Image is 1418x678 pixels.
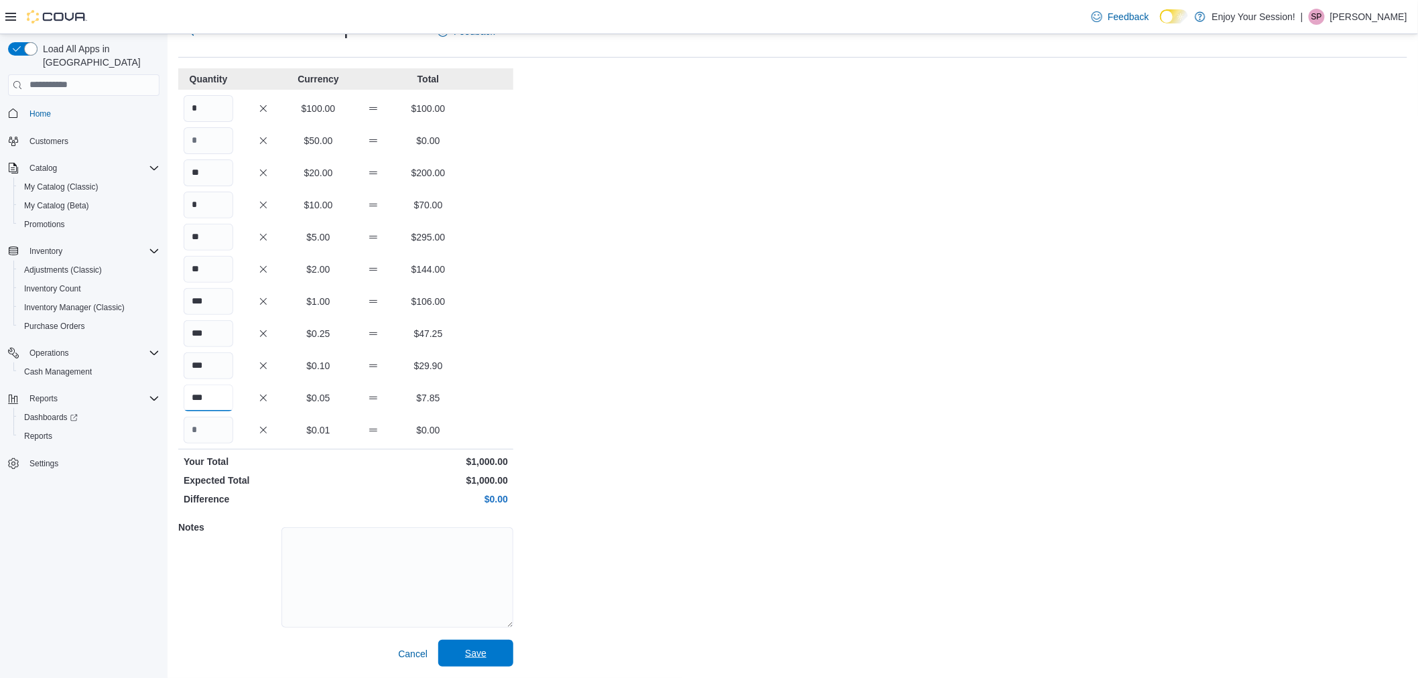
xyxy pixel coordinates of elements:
[24,345,159,361] span: Operations
[19,428,58,444] a: Reports
[403,166,453,180] p: $200.00
[184,492,343,506] p: Difference
[24,133,74,149] a: Customers
[24,412,78,423] span: Dashboards
[184,192,233,218] input: Quantity
[294,102,343,115] p: $100.00
[1311,9,1322,25] span: SP
[13,196,165,215] button: My Catalog (Beta)
[19,262,107,278] a: Adjustments (Classic)
[184,455,343,468] p: Your Total
[184,224,233,251] input: Quantity
[403,423,453,437] p: $0.00
[403,263,453,276] p: $144.00
[24,243,159,259] span: Inventory
[13,279,165,298] button: Inventory Count
[24,182,99,192] span: My Catalog (Classic)
[13,178,165,196] button: My Catalog (Classic)
[29,136,68,147] span: Customers
[19,262,159,278] span: Adjustments (Classic)
[24,391,63,407] button: Reports
[403,327,453,340] p: $47.25
[1160,9,1188,23] input: Dark Mode
[294,263,343,276] p: $2.00
[13,427,165,446] button: Reports
[1160,23,1161,24] span: Dark Mode
[184,320,233,347] input: Quantity
[19,364,159,380] span: Cash Management
[184,159,233,186] input: Quantity
[19,299,159,316] span: Inventory Manager (Classic)
[19,198,94,214] a: My Catalog (Beta)
[19,216,70,232] a: Promotions
[24,391,159,407] span: Reports
[8,98,159,508] nav: Complex example
[19,428,159,444] span: Reports
[24,456,64,472] a: Settings
[19,318,159,334] span: Purchase Orders
[184,352,233,379] input: Quantity
[19,179,104,195] a: My Catalog (Classic)
[24,200,89,211] span: My Catalog (Beta)
[294,230,343,244] p: $5.00
[38,42,159,69] span: Load All Apps in [GEOGRAPHIC_DATA]
[24,265,102,275] span: Adjustments (Classic)
[294,327,343,340] p: $0.25
[438,640,513,667] button: Save
[24,345,74,361] button: Operations
[24,160,62,176] button: Catalog
[3,242,165,261] button: Inventory
[19,299,130,316] a: Inventory Manager (Classic)
[13,317,165,336] button: Purchase Orders
[1108,10,1149,23] span: Feedback
[27,10,87,23] img: Cova
[13,362,165,381] button: Cash Management
[29,246,62,257] span: Inventory
[184,95,233,122] input: Quantity
[465,647,487,660] span: Save
[24,283,81,294] span: Inventory Count
[19,281,159,297] span: Inventory Count
[393,640,433,667] button: Cancel
[13,261,165,279] button: Adjustments (Classic)
[403,198,453,212] p: $70.00
[29,348,69,358] span: Operations
[348,492,508,506] p: $0.00
[24,219,65,230] span: Promotions
[403,391,453,405] p: $7.85
[24,455,159,472] span: Settings
[184,417,233,444] input: Quantity
[1212,9,1296,25] p: Enjoy Your Session!
[13,298,165,317] button: Inventory Manager (Classic)
[19,409,159,425] span: Dashboards
[398,647,428,661] span: Cancel
[184,288,233,315] input: Quantity
[13,215,165,234] button: Promotions
[24,160,159,176] span: Catalog
[24,431,52,442] span: Reports
[294,72,343,86] p: Currency
[348,455,508,468] p: $1,000.00
[178,514,279,541] h5: Notes
[24,302,125,313] span: Inventory Manager (Classic)
[403,295,453,308] p: $106.00
[403,72,453,86] p: Total
[1330,9,1407,25] p: [PERSON_NAME]
[19,318,90,334] a: Purchase Orders
[29,458,58,469] span: Settings
[19,409,83,425] a: Dashboards
[294,134,343,147] p: $50.00
[29,163,57,174] span: Catalog
[294,359,343,372] p: $0.10
[294,166,343,180] p: $20.00
[3,131,165,151] button: Customers
[403,359,453,372] p: $29.90
[294,423,343,437] p: $0.01
[24,133,159,149] span: Customers
[294,295,343,308] p: $1.00
[24,105,159,122] span: Home
[1301,9,1303,25] p: |
[3,159,165,178] button: Catalog
[184,72,233,86] p: Quantity
[403,230,453,244] p: $295.00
